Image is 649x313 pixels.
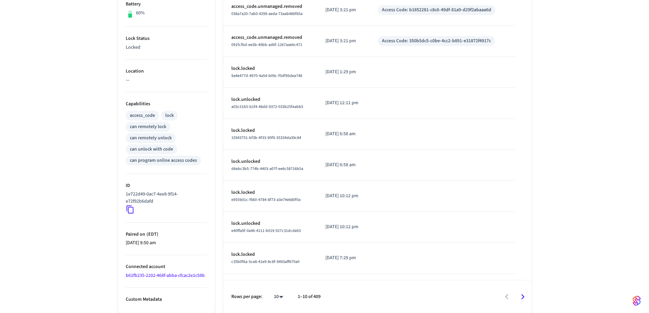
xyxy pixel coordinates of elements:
[126,296,207,303] p: Custom Metadata
[231,251,309,258] p: lock.locked
[271,292,287,302] div: 10
[325,223,362,231] p: [DATE] 10:12 pm
[325,161,362,169] p: [DATE] 6:58 am
[130,112,155,119] div: access_code
[130,157,197,164] div: can program online access codes
[126,77,207,84] p: —
[165,112,174,119] div: lock
[145,231,158,238] span: ( EDT )
[126,191,204,205] p: 1e722d49-0ac7-4ee8-9f14-e72f92b6dafd
[126,263,207,270] p: Connected account
[231,135,301,141] span: 15943751-bf3b-4f33-90f9-35334da39c84
[130,146,173,153] div: can unlock with code
[382,37,491,45] div: Access Code: 350b5dc5-c0be-4cc2-b891-e31872f4917c
[126,100,207,108] p: Capabilities
[325,68,362,76] p: [DATE] 1:29 pm
[231,104,303,110] span: a03c51b5-b1f4-48dd-9372-033b25feabb5
[126,272,205,279] a: b61fb235-2202-468f-abba-cfcac2e1c58b
[231,166,303,172] span: d6ebc3b5-774b-4403-a07f-ee6c58716b5a
[325,192,362,200] p: [DATE] 10:12 pm
[231,127,309,134] p: lock.locked
[126,231,207,238] p: Paired on
[382,6,491,14] div: Access Code: b1852281-c8c6-49df-81a9-d29f2abaaa6d
[126,68,207,75] p: Location
[231,3,309,10] p: access_code.unmanaged.removed
[126,35,207,42] p: Lock Status
[231,158,309,165] p: lock.unlocked
[126,1,207,8] p: Battery
[325,254,362,262] p: [DATE] 7:29 pm
[298,293,321,300] p: 1–10 of 409
[325,130,362,138] p: [DATE] 6:58 am
[231,197,300,203] span: e9559d1c-f660-4784-8f73-a3e74e680f0a
[231,34,309,41] p: access_code.unmanaged.removed
[130,123,166,130] div: can remotely lock
[231,73,302,79] span: 9a4e477d-4970-4a54-b09c-f0df95dea748
[126,239,207,247] p: [DATE] 9:50 am
[231,220,309,227] p: lock.unlocked
[231,42,302,48] span: 091fcfbd-ee3b-49bb-ad6f-1267aae6c471
[325,37,362,45] p: [DATE] 3:21 pm
[231,293,262,300] p: Rows per page:
[231,96,309,103] p: lock.unlocked
[231,11,303,17] span: 038a7a20-7ab0-4299-aeda-73aab486f65a
[633,295,641,306] img: SeamLogoGradient.69752ec5.svg
[515,289,531,305] button: Go to next page
[325,99,362,107] p: [DATE] 12:11 pm
[231,259,299,265] span: c35b0f6a-5ce8-41e9-8c8f-9493aff670a0
[136,10,145,17] p: 60%
[126,182,207,189] p: ID
[231,228,301,234] span: e40ffa9f-0a46-4111-b019-927c31dcde63
[231,65,309,72] p: lock.locked
[231,189,309,196] p: lock.locked
[325,6,362,14] p: [DATE] 3:21 pm
[130,135,172,142] div: can remotely unlock
[126,44,207,51] p: Locked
